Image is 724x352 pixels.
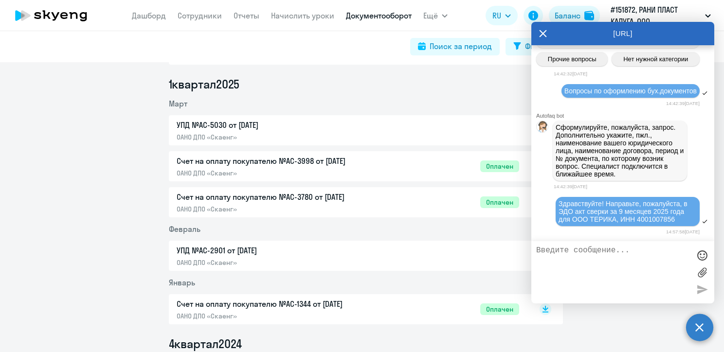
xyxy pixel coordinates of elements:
[525,40,551,52] div: Фильтр
[178,11,222,20] a: Сотрудники
[177,119,381,131] p: УПД №AC-5030 от [DATE]
[169,99,187,108] span: Март
[423,10,438,21] span: Ещё
[536,52,608,66] button: Прочие вопросы
[666,229,700,234] time: 14:57:58[DATE]
[177,169,381,177] p: ОАНО ДПО «Скаенг»
[548,55,597,63] span: Прочие вопросы
[177,245,381,256] p: УПД №AC-2901 от [DATE]
[480,160,519,172] span: Оплачен
[177,191,381,203] p: Счет на оплату покупателю №AC-3780 от [DATE]
[584,11,594,20] img: balance
[666,101,700,106] time: 14:42:39[DATE]
[169,278,195,287] span: Январь
[177,133,381,141] p: ОАНО ДПО «Скаенг»
[169,336,563,352] li: 4 квартал 2024
[555,10,580,21] div: Баланс
[623,55,688,63] span: Нет нужной категории
[612,52,700,66] button: Нет нужной категории
[554,71,587,76] time: 14:42:32[DATE]
[177,155,519,177] a: Счет на оплату покупателю №AC-3998 от [DATE]ОАНО ДПО «Скаенг»Оплачен
[410,38,500,55] button: Поиск за период
[177,119,519,141] a: УПД №AC-5030 от [DATE]ОАНО ДПО «Скаенг»
[132,11,166,20] a: Дашборд
[169,76,563,92] li: 1 квартал 2025
[486,6,518,25] button: RU
[564,87,697,95] span: Вопросы по оформлению бух.документов
[177,298,381,310] p: Счет на оплату покупателю №AC-1344 от [DATE]
[177,191,519,213] a: Счет на оплату покупателю №AC-3780 от [DATE]ОАНО ДПО «Скаенг»Оплачен
[506,38,559,55] button: Фильтр
[177,258,381,267] p: ОАНО ДПО «Скаенг»
[480,196,519,208] span: Оплачен
[177,312,381,320] p: ОАНО ДПО «Скаенг»
[480,303,519,315] span: Оплачен
[346,11,412,20] a: Документооборот
[559,200,689,223] span: Здравствуйте! Направьте, пожалуйста, в ЭДО акт сверки за 9 месяцев 2025 года для ООО ТЕРИКА, ИНН ...
[177,298,519,320] a: Счет на оплату покупателю №AC-1344 от [DATE]ОАНО ДПО «Скаенг»Оплачен
[606,4,716,27] button: #151872, РАНИ ПЛАСТ КАЛУГА, ООО
[556,123,686,178] span: Сформулируйте, пожалуйста, запрос. Дополнительно укажите, пжл., наименование вашего юридического ...
[271,11,334,20] a: Начислить уроки
[695,265,709,280] label: Лимит 10 файлов
[536,113,714,119] div: Autofaq bot
[430,40,492,52] div: Поиск за период
[177,245,519,267] a: УПД №AC-2901 от [DATE]ОАНО ДПО «Скаенг»
[611,4,701,27] p: #151872, РАНИ ПЛАСТ КАЛУГА, ООО
[177,155,381,167] p: Счет на оплату покупателю №AC-3998 от [DATE]
[492,10,501,21] span: RU
[234,11,259,20] a: Отчеты
[554,184,587,189] time: 14:42:39[DATE]
[537,121,549,135] img: bot avatar
[423,6,448,25] button: Ещё
[549,6,600,25] button: Балансbalance
[177,205,381,213] p: ОАНО ДПО «Скаенг»
[169,224,200,234] span: Февраль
